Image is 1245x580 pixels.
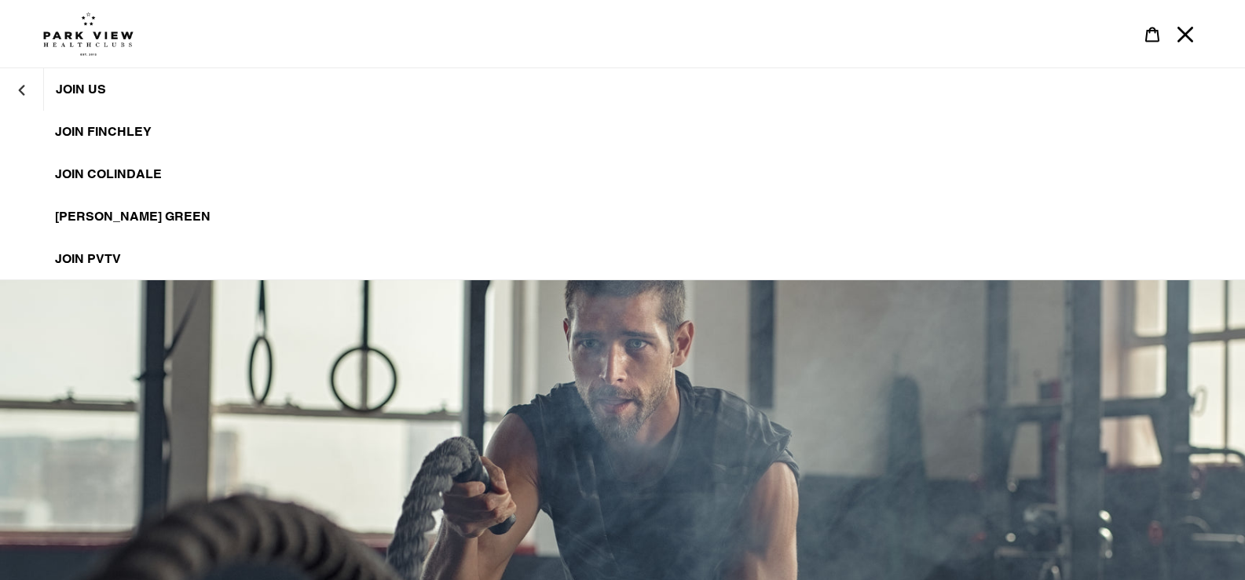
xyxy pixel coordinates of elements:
span: JOIN US [56,82,106,97]
button: Menu [1169,17,1202,51]
span: [PERSON_NAME] Green [55,209,211,224]
span: JOIN FINCHLEY [55,124,152,140]
img: Park view health clubs is a gym near you. [43,12,134,56]
span: JOIN Colindale [55,166,162,182]
span: JOIN PVTV [55,251,121,267]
